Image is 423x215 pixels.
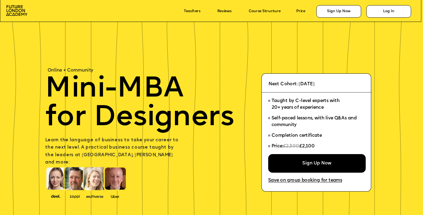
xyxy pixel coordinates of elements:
a: Save on group booking for teams [268,178,342,183]
span: Next Cohort: [DATE] [268,82,315,86]
span: Online + Community [48,68,93,73]
a: Reviews [217,9,231,14]
span: Price: [272,144,283,149]
img: image-aac980e9-41de-4c2d-a048-f29dd30a0068.png [6,5,27,16]
span: Completion certificate [272,133,322,138]
span: Self-paced lessons, with live Q&As and community [272,116,358,127]
img: image-b2f1584c-cbf7-4a77-bbe0-f56ae6ee31f2.png [66,193,83,198]
img: image-388f4489-9820-4c53-9b08-f7df0b8d4ae2.png [47,193,64,199]
a: Price [296,9,305,14]
img: image-99cff0b2-a396-4aab-8550-cf4071da2cb9.png [107,194,124,199]
span: £2,500 [283,144,299,149]
a: Teachers [184,9,200,14]
span: Taught by C-level experts with 20+ years of experience [272,99,340,110]
span: £2,100 [299,144,315,149]
a: Course Structure [249,9,280,14]
span: Learn the language of business to take your career to the next level. A practical business course... [45,138,180,165]
span: Mini-MBA for Designers [45,75,234,132]
img: image-b7d05013-d886-4065-8d38-3eca2af40620.png [85,193,105,199]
